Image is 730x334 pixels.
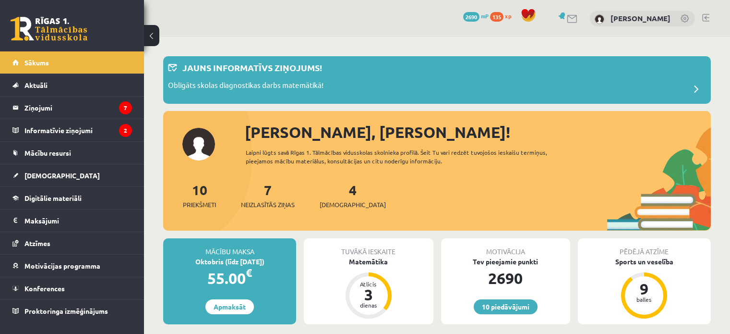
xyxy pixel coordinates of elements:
span: 135 [490,12,503,22]
a: Motivācijas programma [12,255,132,277]
span: Digitālie materiāli [24,194,82,202]
legend: Maksājumi [24,210,132,232]
a: Atzīmes [12,232,132,254]
span: Konferences [24,284,65,293]
a: Konferences [12,277,132,299]
div: Atlicis [354,281,383,287]
span: 2690 [463,12,479,22]
p: Obligāts skolas diagnostikas darbs matemātikā! [168,80,323,93]
div: Sports un veselība [578,257,711,267]
a: 4[DEMOGRAPHIC_DATA] [320,181,386,210]
span: Aktuāli [24,81,48,89]
legend: Informatīvie ziņojumi [24,119,132,141]
div: Motivācija [441,238,570,257]
span: Mācību resursi [24,148,71,157]
a: 135 xp [490,12,516,20]
span: Sākums [24,58,49,67]
img: Viktorija Dreimane [595,14,604,24]
a: Proktoringa izmēģinājums [12,300,132,322]
div: [PERSON_NAME], [PERSON_NAME]! [245,121,711,144]
span: [DEMOGRAPHIC_DATA] [24,171,100,180]
span: Priekšmeti [183,200,216,210]
a: Maksājumi [12,210,132,232]
a: 2690 mP [463,12,489,20]
div: dienas [354,302,383,308]
span: € [246,266,252,280]
span: Motivācijas programma [24,261,100,270]
a: Matemātika Atlicis 3 dienas [304,257,433,320]
div: Oktobris (līdz [DATE]) [163,257,296,267]
a: Ziņojumi7 [12,97,132,119]
p: Jauns informatīvs ziņojums! [182,61,322,74]
a: Digitālie materiāli [12,187,132,209]
a: 10 piedāvājumi [474,299,538,314]
div: 9 [630,281,658,297]
a: 7Neizlasītās ziņas [241,181,295,210]
div: 3 [354,287,383,302]
a: [PERSON_NAME] [610,13,670,23]
a: Mācību resursi [12,142,132,164]
a: [DEMOGRAPHIC_DATA] [12,164,132,186]
div: Pēdējā atzīme [578,238,711,257]
div: 2690 [441,267,570,290]
div: Laipni lūgts savā Rīgas 1. Tālmācības vidusskolas skolnieka profilā. Šeit Tu vari redzēt tuvojošo... [246,148,574,165]
a: Aktuāli [12,74,132,96]
a: Jauns informatīvs ziņojums! Obligāts skolas diagnostikas darbs matemātikā! [168,61,706,99]
a: Sports un veselība 9 balles [578,257,711,320]
div: balles [630,297,658,302]
div: 55.00 [163,267,296,290]
div: Tuvākā ieskaite [304,238,433,257]
span: mP [481,12,489,20]
span: Neizlasītās ziņas [241,200,295,210]
a: 10Priekšmeti [183,181,216,210]
div: Tev pieejamie punkti [441,257,570,267]
span: [DEMOGRAPHIC_DATA] [320,200,386,210]
a: Rīgas 1. Tālmācības vidusskola [11,17,87,41]
div: Mācību maksa [163,238,296,257]
a: Sākums [12,51,132,74]
i: 7 [119,101,132,114]
legend: Ziņojumi [24,97,132,119]
span: Atzīmes [24,239,50,247]
span: xp [505,12,511,20]
span: Proktoringa izmēģinājums [24,307,108,315]
a: Apmaksāt [205,299,254,314]
div: Matemātika [304,257,433,267]
a: Informatīvie ziņojumi2 [12,119,132,141]
i: 2 [119,124,132,137]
